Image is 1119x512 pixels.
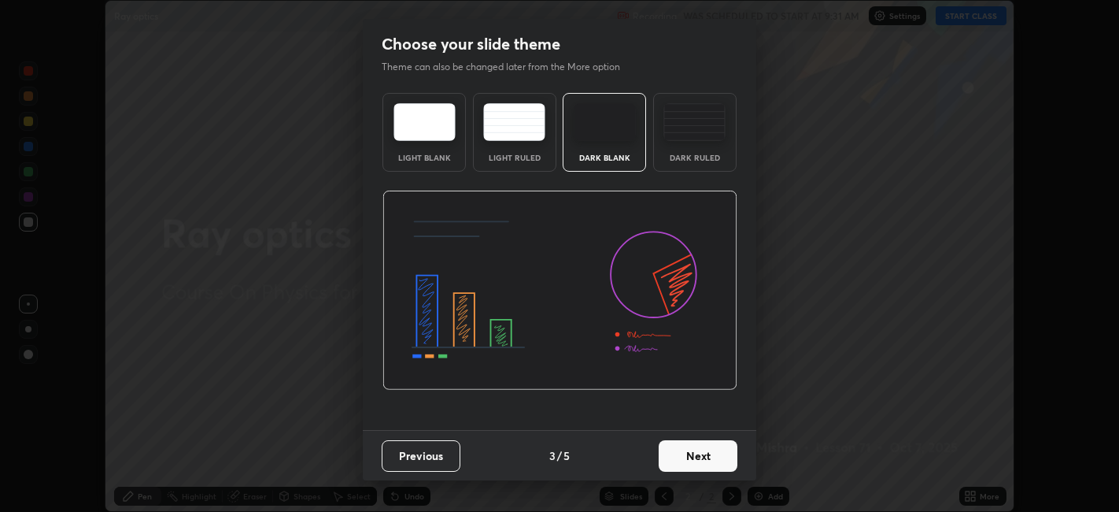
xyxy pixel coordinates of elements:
h4: 3 [549,447,556,464]
img: darkThemeBanner.d06ce4a2.svg [382,191,737,391]
img: darkTheme.f0cc69e5.svg [574,103,636,141]
img: lightRuledTheme.5fabf969.svg [483,103,545,141]
p: Theme can also be changed later from the More option [382,60,637,74]
div: Light Ruled [483,154,546,161]
h2: Choose your slide theme [382,34,560,54]
div: Dark Ruled [663,154,726,161]
button: Next [659,440,737,472]
h4: 5 [563,447,570,464]
div: Light Blank [393,154,456,161]
h4: / [557,447,562,464]
button: Previous [382,440,460,472]
div: Dark Blank [573,154,636,161]
img: lightTheme.e5ed3b09.svg [393,103,456,141]
img: darkRuledTheme.de295e13.svg [663,103,726,141]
